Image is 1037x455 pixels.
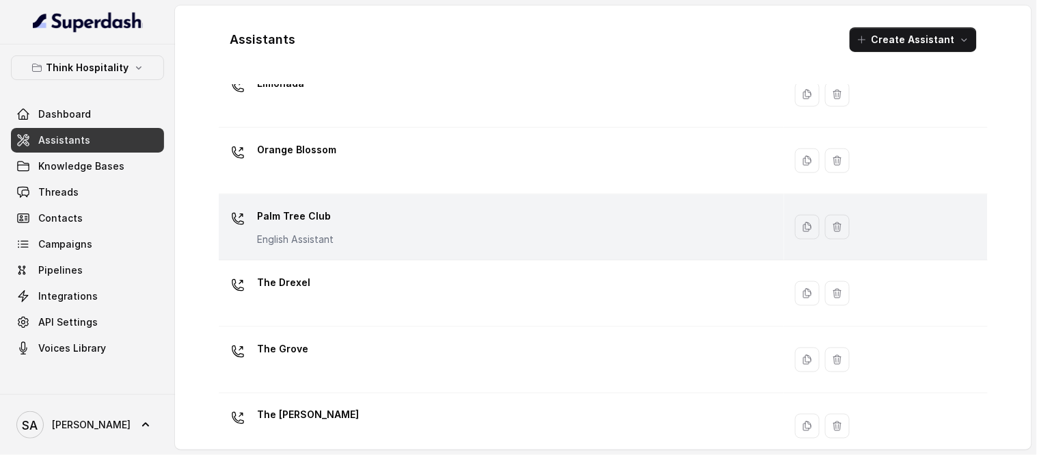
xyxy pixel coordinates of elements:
img: light.svg [33,11,143,33]
span: Integrations [38,289,98,303]
span: API Settings [38,315,98,329]
a: Campaigns [11,232,164,257]
a: Dashboard [11,102,164,127]
h1: Assistants [230,29,295,51]
span: Knowledge Bases [38,159,124,173]
a: Threads [11,180,164,205]
a: Integrations [11,284,164,309]
span: Assistants [38,133,90,147]
a: Assistants [11,128,164,153]
a: Voices Library [11,336,164,361]
a: Contacts [11,206,164,231]
span: Voices Library [38,341,106,355]
span: Pipelines [38,263,83,277]
p: Palm Tree Club [257,205,334,227]
p: The [PERSON_NAME] [257,404,359,426]
span: [PERSON_NAME] [52,418,131,432]
span: Contacts [38,211,83,225]
a: API Settings [11,310,164,335]
p: Think Hospitality [46,60,129,76]
a: [PERSON_NAME] [11,406,164,444]
p: The Grove [257,338,308,360]
button: Create Assistant [850,27,977,52]
p: The Drexel [257,272,310,294]
span: Campaigns [38,237,92,251]
button: Think Hospitality [11,55,164,80]
span: Dashboard [38,107,91,121]
text: SA [23,418,38,432]
span: Threads [38,185,79,199]
a: Pipelines [11,258,164,283]
p: English Assistant [257,233,334,246]
p: Orange Blossom [257,139,336,161]
a: Knowledge Bases [11,154,164,179]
